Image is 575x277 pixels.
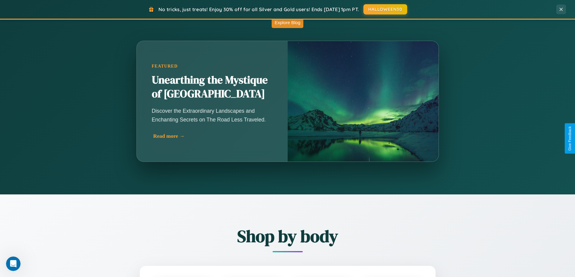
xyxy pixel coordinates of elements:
[272,17,303,28] button: Explore Blog
[158,6,359,12] span: No tricks, just treats! Enjoy 30% off for all Silver and Gold users! Ends [DATE] 1pm PT.
[568,126,572,151] div: Give Feedback
[153,133,274,139] div: Read more →
[152,64,273,69] div: Featured
[6,257,21,271] iframe: Intercom live chat
[152,73,273,101] h2: Unearthing the Mystique of [GEOGRAPHIC_DATA]
[152,107,273,124] p: Discover the Extraordinary Landscapes and Enchanting Secrets on The Road Less Traveled.
[107,225,469,248] h2: Shop by body
[363,4,407,14] button: HALLOWEEN30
